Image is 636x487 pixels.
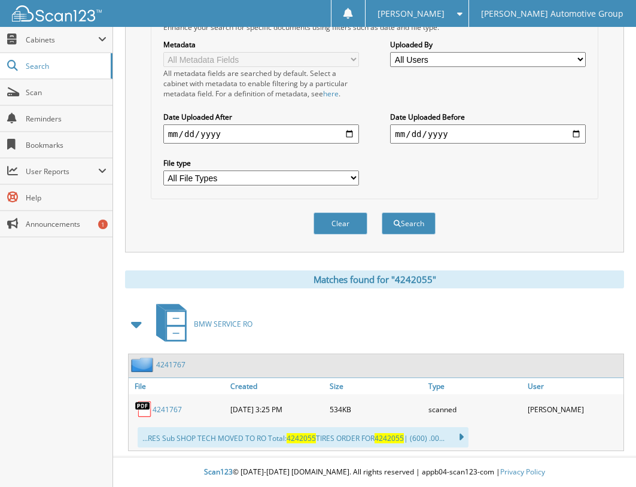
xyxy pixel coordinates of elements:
[129,378,227,394] a: File
[138,427,468,448] div: ...RES Sub SHOP TECH MOVED TO RO Total: TIRES ORDER FOR | (600) .00...
[327,378,425,394] a: Size
[323,89,339,99] a: here
[163,68,359,99] div: All metadata fields are searched by default. Select a cabinet with metadata to enable filtering b...
[26,166,98,176] span: User Reports
[12,5,102,22] img: scan123-logo-white.svg
[227,378,326,394] a: Created
[26,35,98,45] span: Cabinets
[390,124,586,144] input: end
[375,433,404,443] span: 4242055
[287,433,316,443] span: 4242055
[194,319,252,329] span: BMW SERVICE RO
[425,378,524,394] a: Type
[113,458,636,487] div: © [DATE]-[DATE] [DOMAIN_NAME]. All rights reserved | appb04-scan123-com |
[163,158,359,168] label: File type
[163,124,359,144] input: start
[500,467,545,477] a: Privacy Policy
[26,219,106,229] span: Announcements
[156,360,185,370] a: 4241767
[125,270,624,288] div: Matches found for "4242055"
[26,140,106,150] span: Bookmarks
[314,212,367,235] button: Clear
[149,300,252,348] a: BMW SERVICE RO
[26,114,106,124] span: Reminders
[26,61,105,71] span: Search
[135,400,153,418] img: PDF.png
[227,397,326,421] div: [DATE] 3:25 PM
[26,193,106,203] span: Help
[327,397,425,421] div: 534KB
[390,39,586,50] label: Uploaded By
[525,397,623,421] div: [PERSON_NAME]
[163,39,359,50] label: Metadata
[157,22,592,32] div: Enhance your search for specific documents using filters such as date and file type.
[131,357,156,372] img: folder2.png
[378,10,445,17] span: [PERSON_NAME]
[425,397,524,421] div: scanned
[153,404,182,415] a: 4241767
[163,112,359,122] label: Date Uploaded After
[204,467,233,477] span: Scan123
[26,87,106,98] span: Scan
[382,212,436,235] button: Search
[481,10,623,17] span: [PERSON_NAME] Automotive Group
[98,220,108,229] div: 1
[390,112,586,122] label: Date Uploaded Before
[525,378,623,394] a: User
